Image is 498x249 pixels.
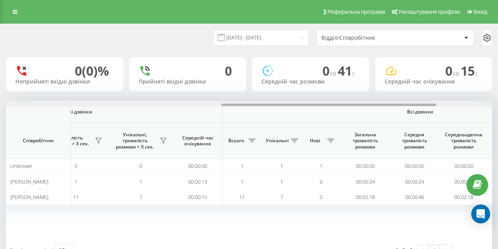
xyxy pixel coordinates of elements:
span: 0 [445,62,461,79]
div: Середній час розмови [261,78,360,85]
td: 00:00:00 [390,158,439,174]
div: 0 [225,63,232,78]
span: 7 [280,193,283,201]
span: Середня тривалість розмови [396,132,433,150]
td: 00:00:24 [439,174,488,189]
span: Налаштування профілю [399,9,460,15]
span: Унікальні, тривалість розмови > Х сек. [112,132,157,150]
td: 00:00:00 [341,158,390,174]
span: Загальна тривалість розмови [346,132,384,150]
span: [PERSON_NAME] [10,193,48,201]
span: Нові [305,138,325,144]
td: 00:00:13 [173,174,222,189]
span: Unknown [10,162,32,169]
span: 1 [139,178,142,185]
span: 1 [241,178,244,185]
td: 00:02:18 [439,190,488,205]
div: Відділ/Співробітник [321,35,415,41]
span: Реферальна програма [328,9,385,15]
td: 00:00:24 [390,174,439,189]
div: Прийняті вхідні дзвінки [139,78,237,85]
span: 1 [320,162,322,169]
div: Середній час очікування [385,78,483,85]
span: c [475,69,478,78]
span: 0 [322,62,338,79]
td: 00:00:15 [173,190,222,205]
span: 0 [320,193,322,201]
span: Середній час очікування [179,135,216,147]
span: Всього [226,138,246,144]
td: 00:00:24 [341,174,390,189]
span: 11 [239,193,245,201]
span: c [352,69,355,78]
td: 00:00:00 [173,158,222,174]
span: Вихід [474,9,487,15]
div: Open Intercom Messenger [471,204,490,223]
span: 7 [139,193,142,201]
span: 1 [280,162,283,169]
div: Неприйняті вхідні дзвінки [15,78,114,85]
span: 1 [280,178,283,185]
span: 0 [74,162,77,169]
span: Співробітник [13,138,64,144]
span: 11 [73,193,79,201]
span: 1 [74,178,77,185]
span: хв [452,69,461,78]
span: Унікальні [266,138,289,144]
td: 00:02:18 [341,190,390,205]
span: 0 [320,178,322,185]
span: 41 [338,62,355,79]
span: [PERSON_NAME] [10,178,48,185]
span: 0 [139,162,142,169]
span: 15 [461,62,478,79]
span: хв [330,69,338,78]
span: Середньоденна тривалість розмови [445,132,482,150]
td: 00:00:00 [439,158,488,174]
div: 0 (0)% [75,63,109,78]
span: 1 [241,162,244,169]
td: 00:00:46 [390,190,439,205]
